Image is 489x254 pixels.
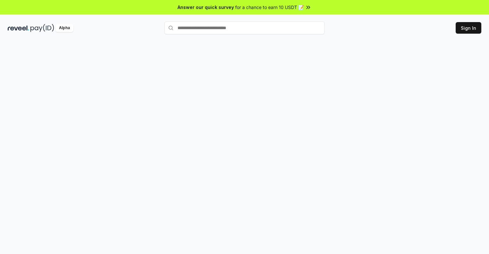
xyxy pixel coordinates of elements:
[456,22,481,34] button: Sign In
[55,24,73,32] div: Alpha
[178,4,234,11] span: Answer our quick survey
[30,24,54,32] img: pay_id
[8,24,29,32] img: reveel_dark
[235,4,304,11] span: for a chance to earn 10 USDT 📝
